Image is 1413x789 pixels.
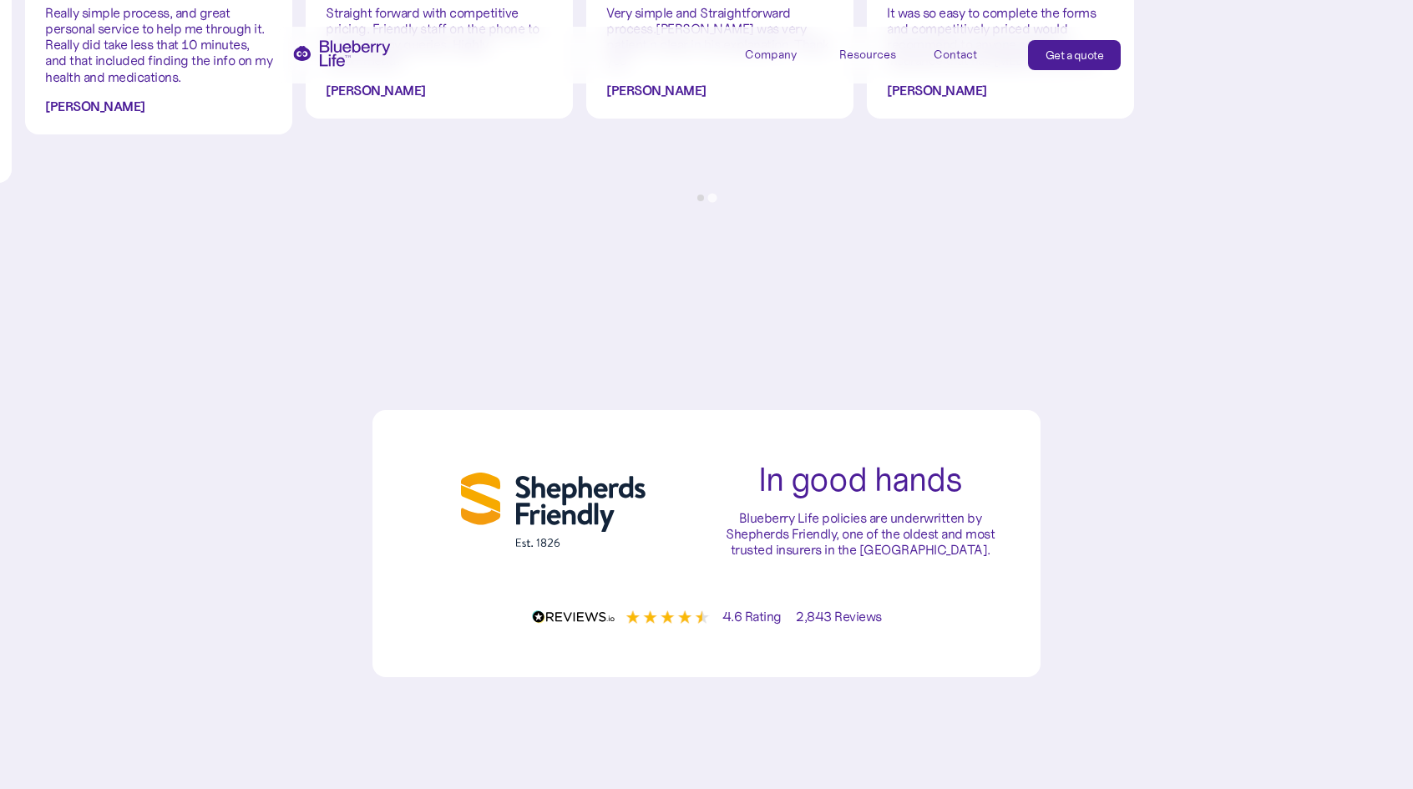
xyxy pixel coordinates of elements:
[934,40,1009,68] a: Contact
[1028,40,1122,70] a: Get a quote
[326,5,553,69] p: Straight forward with competitive pricing. Friendly staff on the phone to help with any queries. ...
[292,40,391,67] a: home
[279,191,1134,204] ul: Select a slide to show
[45,99,272,114] div: [PERSON_NAME]
[839,40,914,68] div: Resources
[934,48,977,62] div: Contact
[707,193,717,202] button: Go to page 2
[606,5,833,69] p: Very simple and Straightforward process.[PERSON_NAME] was very patient n clear in his explanation...
[326,83,553,99] div: [PERSON_NAME]
[722,609,882,625] p: 4.6 Rating 2,843 Reviews
[887,5,1114,69] p: It was so easy to complete the forms and competitively priced would recommend to anyone seeking i...
[839,48,896,62] div: Resources
[887,83,1114,99] div: [PERSON_NAME]
[706,510,1014,559] p: Blueberry Life policies are underwritten by Shepherds Friendly, one of the oldest and most truste...
[606,83,833,99] div: [PERSON_NAME]
[758,462,962,497] h2: In good hands
[697,195,704,201] button: Go to page 1
[45,5,272,85] p: Really simple process, and great personal service to help me through it. Really did take less tha...
[745,40,820,68] div: Company
[1046,47,1104,63] div: Get a quote
[745,48,797,62] div: Company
